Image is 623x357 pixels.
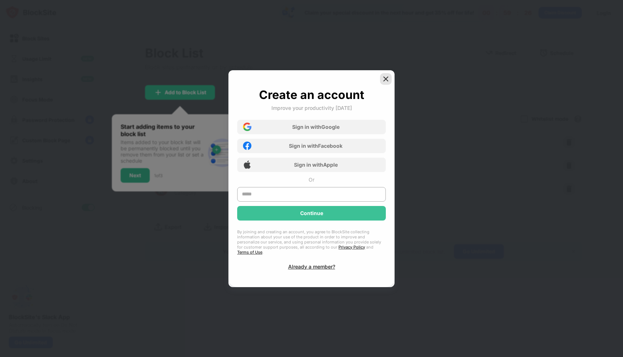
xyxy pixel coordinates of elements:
[289,143,342,149] div: Sign in with Facebook
[294,162,338,168] div: Sign in with Apple
[237,250,262,255] a: Terms of Use
[338,245,365,250] a: Privacy Policy
[300,210,323,216] div: Continue
[271,105,352,111] div: Improve your productivity [DATE]
[243,123,251,131] img: google-icon.png
[288,263,335,270] div: Already a member?
[243,160,251,169] img: apple-icon.png
[243,142,251,150] img: facebook-icon.png
[292,124,340,130] div: Sign in with Google
[237,229,386,255] div: By joining and creating an account, you agree to BlockSite collecting information about your use ...
[259,88,364,102] div: Create an account
[309,176,314,183] div: Or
